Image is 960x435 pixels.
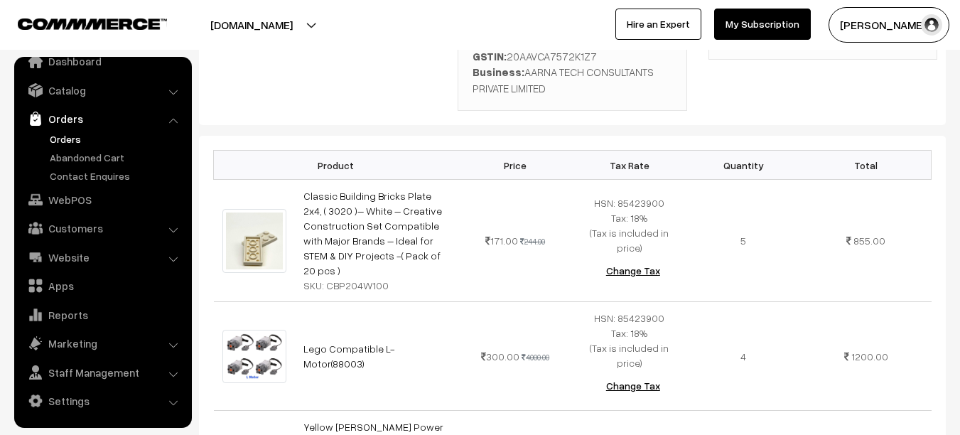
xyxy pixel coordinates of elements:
button: [PERSON_NAME] [829,7,949,43]
a: Orders [18,106,187,131]
a: Contact Enquires [46,168,187,183]
a: Customers [18,215,187,241]
th: Price [458,151,573,180]
strike: 244.00 [520,237,545,246]
a: Reports [18,302,187,328]
a: Apps [18,273,187,299]
a: Staff Management [18,360,187,385]
span: 5 [740,235,746,247]
th: Tax Rate [572,151,686,180]
button: [DOMAIN_NAME] [161,7,343,43]
img: user [921,14,942,36]
a: Website [18,245,187,270]
th: Product [214,151,458,180]
img: COMMMERCE [18,18,167,29]
button: Change Tax [595,255,672,286]
a: WebPOS [18,187,187,213]
button: Change Tax [595,370,672,402]
a: My Subscription [714,9,811,40]
img: 1 (16).jpg [222,209,287,274]
a: Classic Building Bricks Plate 2x4, ( 3020 )– White – Creative Construction Set Compatible with Ma... [303,190,442,276]
b: GSTIN: [473,50,507,63]
th: Quantity [686,151,801,180]
a: Marketing [18,331,187,356]
a: Settings [18,388,187,414]
span: 855.00 [853,235,885,247]
span: 300.00 [481,350,519,362]
a: Lego Compatible L-Motor(88003) [303,343,395,370]
span: 171.00 [485,235,518,247]
img: WhatsApp Image 2024-05-18 at 16.54.51.jpeg [222,330,287,382]
a: Abandoned Cart [46,150,187,165]
span: 4 [740,350,746,362]
th: Total [801,151,932,180]
span: HSN: 85423900 Tax: 18% (Tax is included in price) [590,197,669,254]
b: Business: [473,65,524,78]
strike: 4000.00 [522,353,549,362]
a: COMMMERCE [18,14,142,31]
span: HSN: 85423900 Tax: 18% (Tax is included in price) [590,312,669,369]
a: Orders [46,131,187,146]
div: SKU: CBP204W100 [303,278,450,293]
span: 1200.00 [851,350,888,362]
a: Hire an Expert [615,9,701,40]
div: 20AAVCA7572K1Z7 AARNA TECH CONSULTANTS PRIVATE LIMITED [473,48,672,97]
a: Dashboard [18,48,187,74]
a: Catalog [18,77,187,103]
